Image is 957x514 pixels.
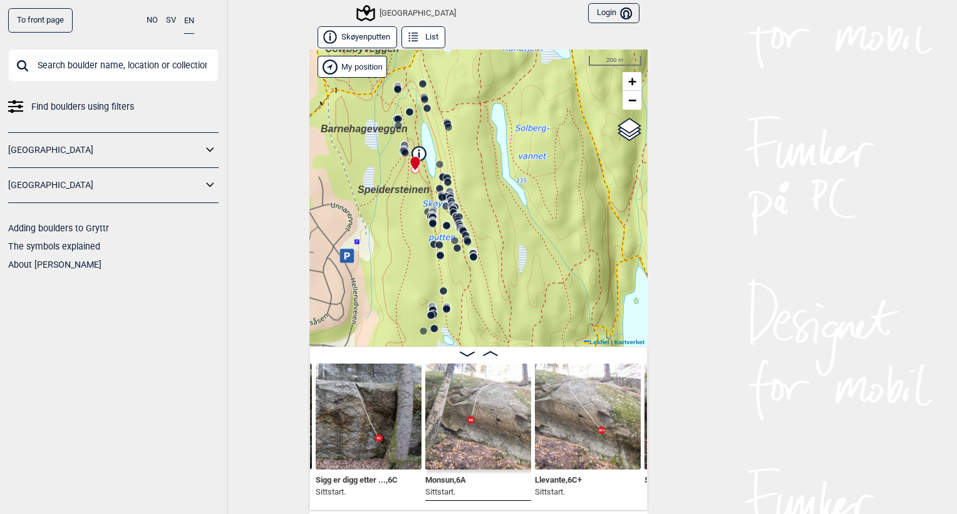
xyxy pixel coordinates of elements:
[425,364,531,469] img: Monsun
[316,486,398,498] p: Sittstart.
[184,8,194,34] button: EN
[618,116,641,144] a: Layers
[535,486,582,498] p: Sittstart.
[316,364,422,469] img: Sigg er digg etter ligg 200417
[425,473,466,485] span: Monsun , 6A
[584,338,609,345] a: Leaflet
[589,56,641,66] div: 200 m
[644,364,750,469] img: Shamal 201017
[401,26,445,48] button: List
[31,98,134,116] span: Find boulders using filters
[628,92,636,108] span: −
[535,473,582,485] span: Llevante , 6C+
[316,473,398,485] span: Sigg er digg etter ... , 6C
[325,43,399,54] span: Cowboyveggen
[358,6,456,21] div: [GEOGRAPHIC_DATA]
[318,26,397,48] button: Skøyenputten
[358,182,365,190] div: Speidersteinen
[321,122,328,129] div: Barnehageveggen
[8,49,219,81] input: Search boulder name, location or collection
[8,176,202,194] a: [GEOGRAPHIC_DATA]
[8,141,202,159] a: [GEOGRAPHIC_DATA]
[535,364,641,469] img: Llevante
[318,56,387,78] div: Show my position
[425,486,466,498] p: Sittstart.
[628,73,636,89] span: +
[147,8,158,33] button: NO
[644,473,678,485] span: Shamal , 4
[588,3,639,24] button: Login
[8,223,109,233] a: Adding boulders to Gryttr
[614,338,644,345] a: Kartverket
[8,260,101,270] a: About [PERSON_NAME]
[358,184,430,195] span: Speidersteinen
[623,72,641,91] a: Zoom in
[8,98,219,116] a: Find boulders using filters
[166,8,176,33] button: SV
[611,338,613,345] span: |
[8,241,100,251] a: The symbols explained
[8,8,73,33] a: To front page
[623,91,641,110] a: Zoom out
[321,123,408,134] span: Barnehageveggen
